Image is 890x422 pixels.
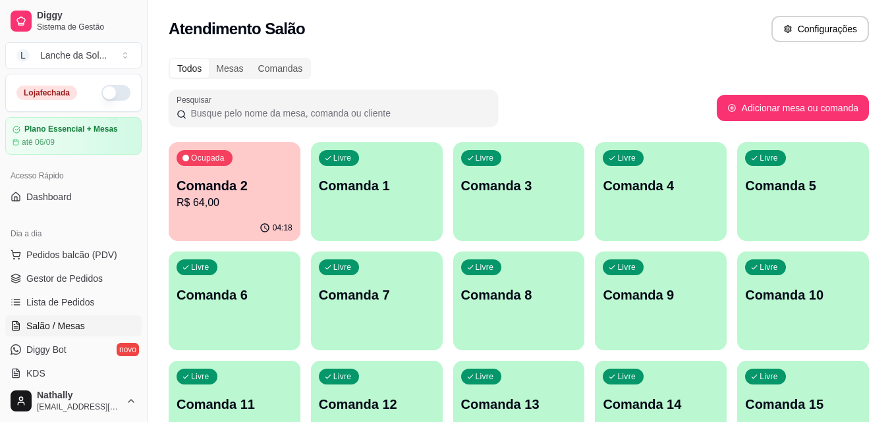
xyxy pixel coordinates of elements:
[745,176,861,195] p: Comanda 5
[37,390,121,402] span: Nathally
[311,251,443,350] button: LivreComanda 7
[186,107,490,120] input: Pesquisar
[771,16,869,42] button: Configurações
[24,124,118,134] article: Plano Essencial + Mesas
[191,371,209,382] p: Livre
[5,315,142,336] a: Salão / Mesas
[461,176,577,195] p: Comanda 3
[760,371,778,382] p: Livre
[595,251,727,350] button: LivreComanda 9
[617,153,636,163] p: Livre
[37,22,136,32] span: Sistema de Gestão
[37,402,121,412] span: [EMAIL_ADDRESS][DOMAIN_NAME]
[101,85,130,101] button: Alterar Status
[617,371,636,382] p: Livre
[603,286,719,304] p: Comanda 9
[461,286,577,304] p: Comanda 8
[5,117,142,155] a: Plano Essencial + Mesasaté 06/09
[476,262,494,273] p: Livre
[319,176,435,195] p: Comanda 1
[5,292,142,313] a: Lista de Pedidos
[333,371,352,382] p: Livre
[453,251,585,350] button: LivreComanda 8
[5,339,142,360] a: Diggy Botnovo
[737,142,869,241] button: LivreComanda 5
[40,49,107,62] div: Lanche da Sol ...
[476,153,494,163] p: Livre
[209,59,250,78] div: Mesas
[595,142,727,241] button: LivreComanda 4
[333,153,352,163] p: Livre
[319,395,435,413] p: Comanda 12
[191,153,225,163] p: Ocupada
[169,142,300,241] button: OcupadaComanda 2R$ 64,0004:18
[169,18,305,40] h2: Atendimento Salão
[461,395,577,413] p: Comanda 13
[16,49,30,62] span: L
[26,343,67,356] span: Diggy Bot
[311,142,443,241] button: LivreComanda 1
[16,86,77,100] div: Loja fechada
[737,251,869,350] button: LivreComanda 10
[169,251,300,350] button: LivreComanda 6
[37,10,136,22] span: Diggy
[760,153,778,163] p: Livre
[760,262,778,273] p: Livre
[333,262,352,273] p: Livre
[26,367,45,380] span: KDS
[177,286,292,304] p: Comanda 6
[170,59,209,78] div: Todos
[319,286,435,304] p: Comanda 7
[745,395,861,413] p: Comanda 15
[5,223,142,244] div: Dia a dia
[251,59,310,78] div: Comandas
[26,272,103,285] span: Gestor de Pedidos
[5,363,142,384] a: KDS
[26,248,117,261] span: Pedidos balcão (PDV)
[5,268,142,289] a: Gestor de Pedidos
[603,395,719,413] p: Comanda 14
[617,262,636,273] p: Livre
[5,385,142,417] button: Nathally[EMAIL_ADDRESS][DOMAIN_NAME]
[5,244,142,265] button: Pedidos balcão (PDV)
[177,195,292,211] p: R$ 64,00
[273,223,292,233] p: 04:18
[5,42,142,68] button: Select a team
[191,262,209,273] p: Livre
[5,186,142,207] a: Dashboard
[476,371,494,382] p: Livre
[177,176,292,195] p: Comanda 2
[177,94,216,105] label: Pesquisar
[5,5,142,37] a: DiggySistema de Gestão
[22,137,55,147] article: até 06/09
[26,319,85,332] span: Salão / Mesas
[5,165,142,186] div: Acesso Rápido
[177,395,292,413] p: Comanda 11
[745,286,861,304] p: Comanda 10
[453,142,585,241] button: LivreComanda 3
[603,176,719,195] p: Comanda 4
[26,190,72,203] span: Dashboard
[26,296,95,309] span: Lista de Pedidos
[717,95,869,121] button: Adicionar mesa ou comanda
